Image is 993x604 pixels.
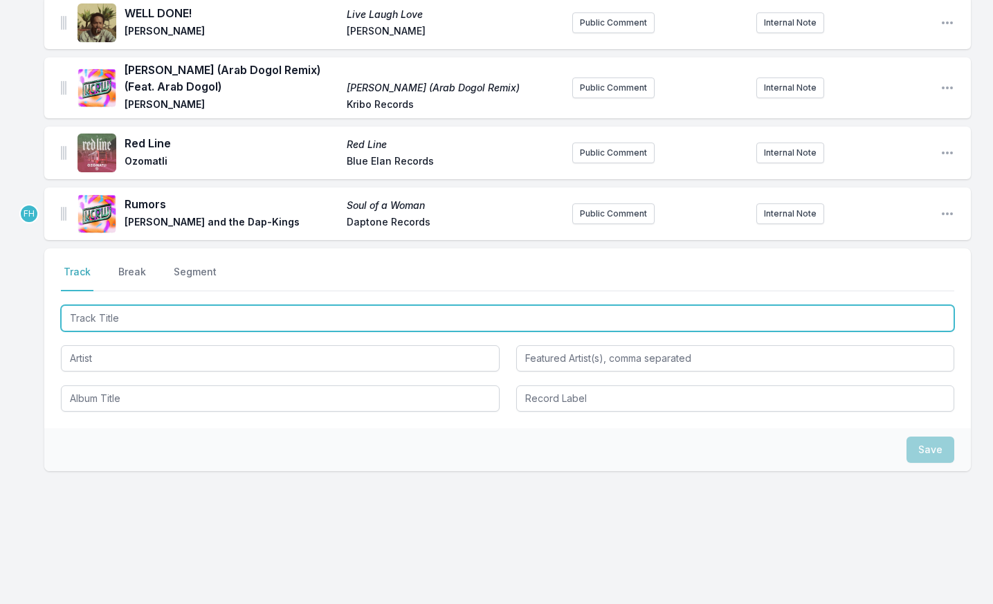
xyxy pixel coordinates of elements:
[347,81,561,95] span: [PERSON_NAME] (Arab Dogol Remix)
[347,24,561,41] span: [PERSON_NAME]
[61,305,954,331] input: Track Title
[125,154,338,171] span: Ozomatli
[756,143,824,163] button: Internal Note
[125,62,338,95] span: [PERSON_NAME] (Arab Dogol Remix) (Feat. Arab Dogol)
[572,203,655,224] button: Public Comment
[61,207,66,221] img: Drag Handle
[940,16,954,30] button: Open playlist item options
[347,199,561,212] span: Soul of a Woman
[125,5,338,21] span: WELL DONE!
[61,81,66,95] img: Drag Handle
[347,8,561,21] span: Live Laugh Love
[78,134,116,172] img: Red Line
[125,215,338,232] span: [PERSON_NAME] and the Dap‐Kings
[125,135,338,152] span: Red Line
[756,203,824,224] button: Internal Note
[907,437,954,463] button: Save
[516,385,955,412] input: Record Label
[116,265,149,291] button: Break
[756,77,824,98] button: Internal Note
[572,143,655,163] button: Public Comment
[756,12,824,33] button: Internal Note
[125,24,338,41] span: [PERSON_NAME]
[171,265,219,291] button: Segment
[572,12,655,33] button: Public Comment
[940,207,954,221] button: Open playlist item options
[940,146,954,160] button: Open playlist item options
[61,345,500,372] input: Artist
[61,385,500,412] input: Album Title
[347,154,561,171] span: Blue Elan Records
[347,138,561,152] span: Red Line
[347,215,561,232] span: Daptone Records
[940,81,954,95] button: Open playlist item options
[78,68,116,107] img: Al Bashar (Arab Dogol Remix)
[61,265,93,291] button: Track
[516,345,955,372] input: Featured Artist(s), comma separated
[572,77,655,98] button: Public Comment
[78,3,116,42] img: Live Laugh Love
[78,194,116,233] img: Soul of a Woman
[347,98,561,114] span: Kribo Records
[61,146,66,160] img: Drag Handle
[19,204,39,223] p: Francesca Harding
[125,196,338,212] span: Rumors
[125,98,338,114] span: [PERSON_NAME]
[61,16,66,30] img: Drag Handle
